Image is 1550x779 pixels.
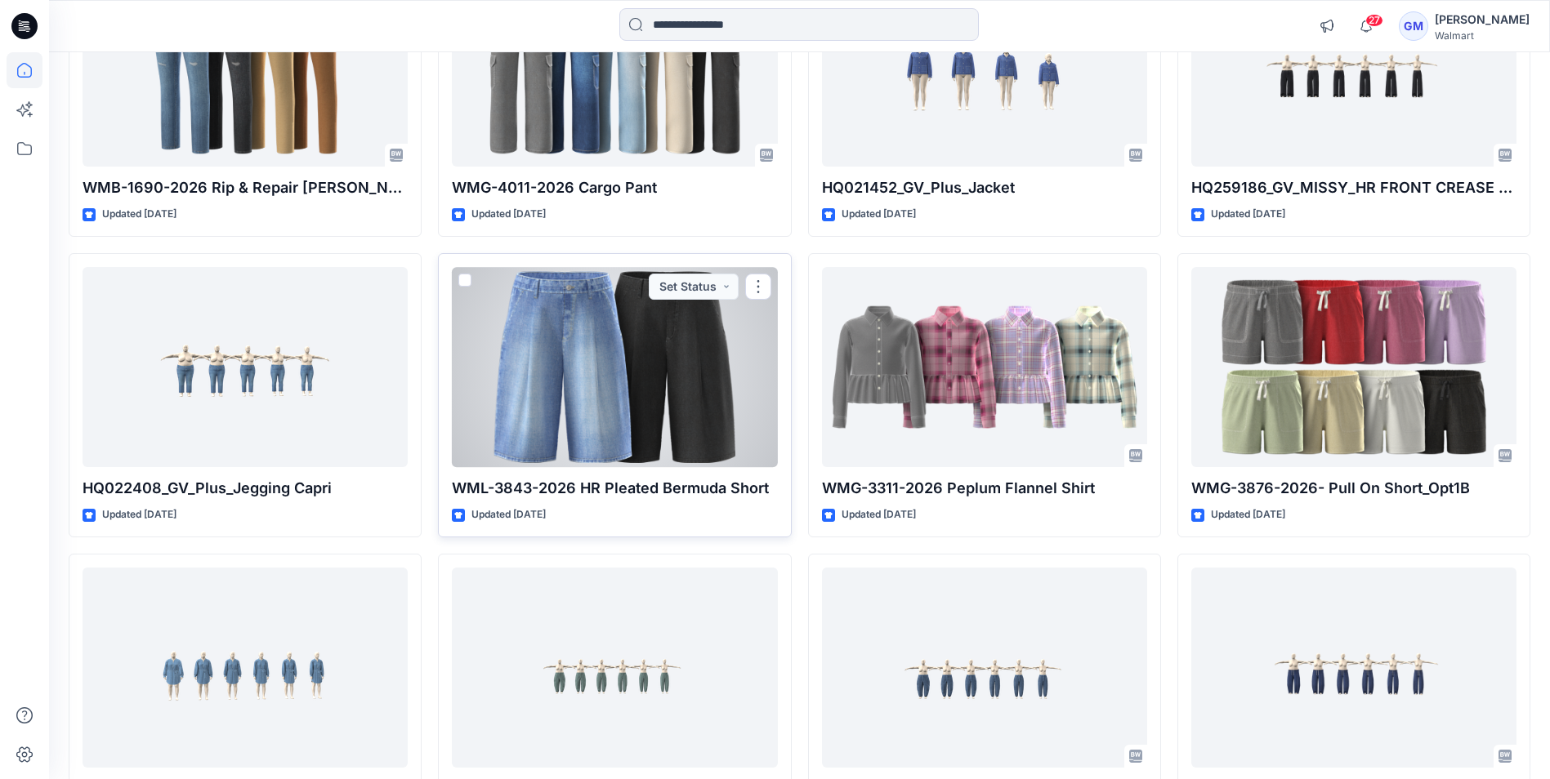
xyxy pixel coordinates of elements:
p: HQ022408_GV_Plus_Jegging Capri [83,477,408,500]
p: HQ021452_GV_Plus_Jacket [822,176,1147,199]
p: WMG-4011-2026 Cargo Pant [452,176,777,199]
a: HQ022408_GV_Plus_Jegging Capri [83,267,408,467]
p: WML-3843-2026 HR Pleated Bermuda Short [452,477,777,500]
a: HQ259639_GV_MISSY_MR UTILITY JOGGER [452,568,777,768]
p: HQ259186_GV_MISSY_HR FRONT CREASE WIDE LEG TROUSER [1191,176,1516,199]
a: HQ259625_GV_MISSY_PULL ON CROP BARREL [1191,568,1516,768]
a: WMG-3311-2026 Peplum Flannel Shirt [822,267,1147,467]
div: GM [1399,11,1428,41]
a: HQ023646_GV_REG_Mini Popover Denim Dress [83,568,408,768]
p: WMG-3876-2026- Pull On Short_Opt1B [1191,477,1516,500]
p: Updated [DATE] [1211,206,1285,223]
a: HQ259636_GV_MISSY_MR UTILITY JOGGER [822,568,1147,768]
p: Updated [DATE] [1211,506,1285,523]
p: Updated [DATE] [471,506,546,523]
p: WMG-3311-2026 Peplum Flannel Shirt [822,477,1147,500]
p: Updated [DATE] [471,206,546,223]
p: Updated [DATE] [842,506,916,523]
p: Updated [DATE] [842,206,916,223]
a: WML-3843-2026 HR Pleated Bermuda Short [452,267,777,467]
div: [PERSON_NAME] [1435,10,1530,29]
div: Walmart [1435,29,1530,42]
p: WMB-1690-2026 Rip & Repair [PERSON_NAME] [83,176,408,199]
p: Updated [DATE] [102,506,176,523]
span: 27 [1365,14,1383,27]
p: Updated [DATE] [102,206,176,223]
a: WMG-3876-2026- Pull On Short_Opt1B [1191,267,1516,467]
